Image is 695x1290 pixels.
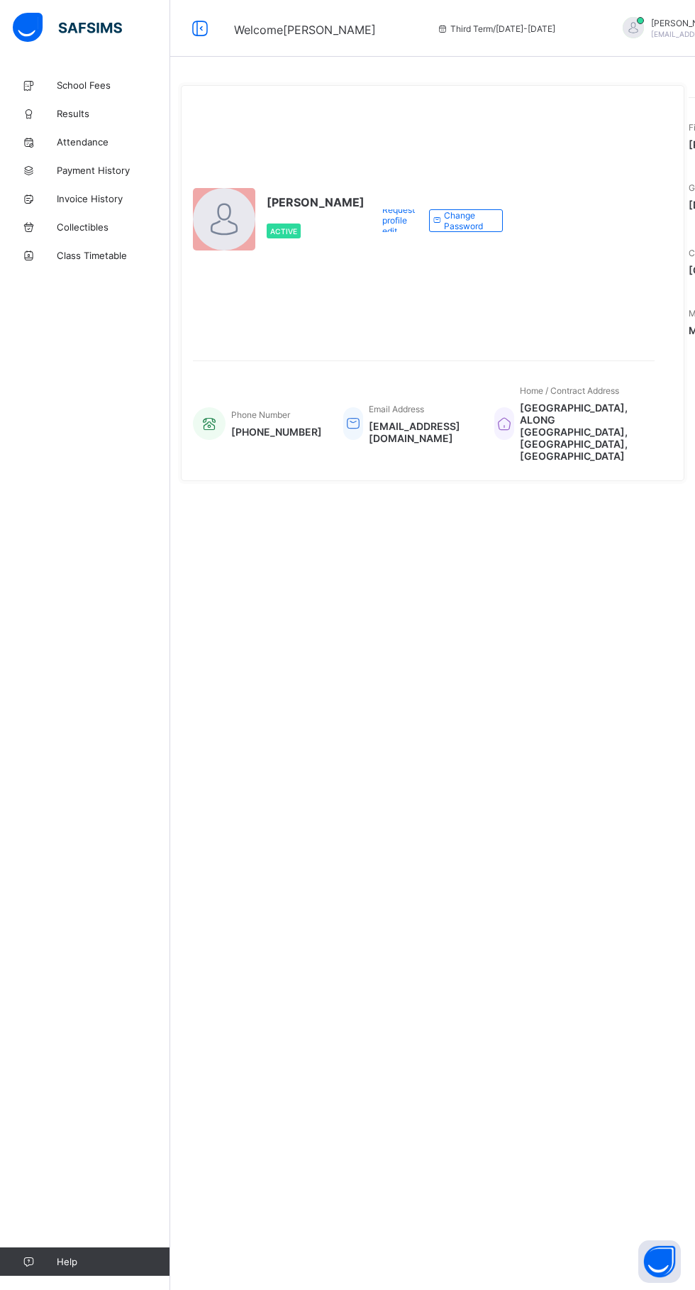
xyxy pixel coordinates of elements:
span: [EMAIL_ADDRESS][DOMAIN_NAME] [369,420,473,444]
span: session/term information [436,23,555,34]
button: Open asap [638,1240,681,1283]
span: [PHONE_NUMBER] [231,426,322,438]
img: safsims [13,13,122,43]
span: Request profile edit [382,204,418,236]
span: Class Timetable [57,250,170,261]
span: [PERSON_NAME] [267,195,365,209]
span: Invoice History [57,193,170,204]
span: Active [270,227,297,236]
span: [GEOGRAPHIC_DATA], ALONG [GEOGRAPHIC_DATA], [GEOGRAPHIC_DATA], [GEOGRAPHIC_DATA] [520,402,640,462]
span: Phone Number [231,409,290,420]
span: School Fees [57,79,170,91]
span: Attendance [57,136,170,148]
span: Email Address [369,404,424,414]
span: Home / Contract Address [520,385,619,396]
span: Collectibles [57,221,170,233]
span: Help [57,1256,169,1267]
span: Welcome [PERSON_NAME] [234,23,376,37]
span: Payment History [57,165,170,176]
span: Change Password [444,210,491,231]
span: Results [57,108,170,119]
